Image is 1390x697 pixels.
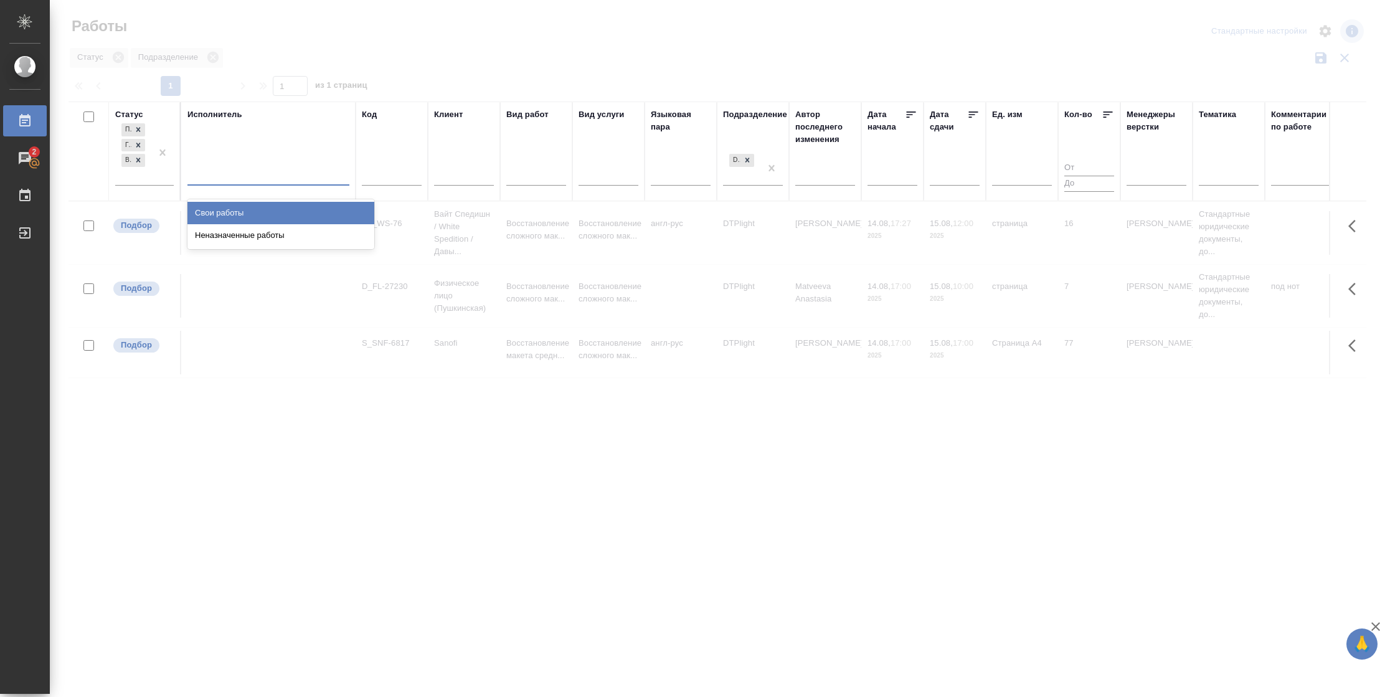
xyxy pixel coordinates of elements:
[112,337,174,354] div: Можно подбирать исполнителей
[187,108,242,121] div: Исполнитель
[1341,274,1371,304] button: Здесь прячутся важные кнопки
[795,108,855,146] div: Автор последнего изменения
[868,108,905,133] div: Дата начала
[1064,161,1114,176] input: От
[115,108,143,121] div: Статус
[930,108,967,133] div: Дата сдачи
[506,108,549,121] div: Вид работ
[121,282,152,295] p: Подбор
[579,108,625,121] div: Вид услуги
[1341,331,1371,361] button: Здесь прячутся важные кнопки
[187,202,374,224] div: Свои работы
[651,108,711,133] div: Языковая пара
[24,146,44,158] span: 2
[112,280,174,297] div: Можно подбирать исполнителей
[362,108,377,121] div: Код
[1064,108,1092,121] div: Кол-во
[728,153,755,168] div: DTPlight
[1351,631,1373,657] span: 🙏
[120,153,146,168] div: Подбор, Готов к работе, В работе
[187,224,374,247] div: Неназначенные работы
[121,123,131,136] div: Подбор
[1064,176,1114,191] input: До
[992,108,1023,121] div: Ед. изм
[1341,211,1371,241] button: Здесь прячутся важные кнопки
[1346,628,1378,660] button: 🙏
[434,108,463,121] div: Клиент
[3,143,47,174] a: 2
[112,217,174,234] div: Можно подбирать исполнителей
[729,154,740,167] div: DTPlight
[121,219,152,232] p: Подбор
[120,122,146,138] div: Подбор, Готов к работе, В работе
[121,139,131,152] div: Готов к работе
[1271,108,1331,133] div: Комментарии по работе
[120,138,146,153] div: Подбор, Готов к работе, В работе
[1199,108,1236,121] div: Тематика
[723,108,787,121] div: Подразделение
[121,339,152,351] p: Подбор
[121,154,131,167] div: В работе
[1127,108,1186,133] div: Менеджеры верстки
